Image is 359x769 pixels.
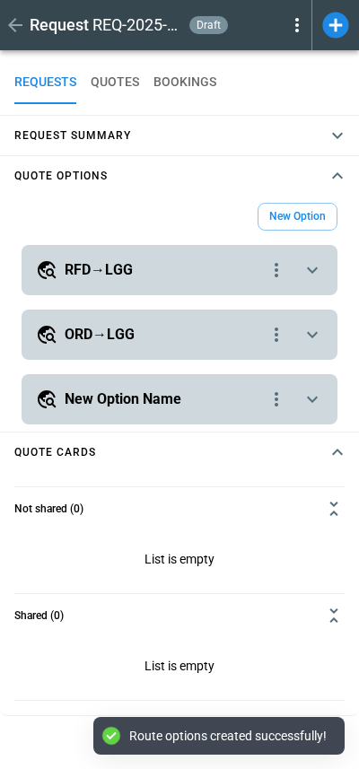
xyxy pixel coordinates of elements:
[92,14,182,36] h2: REQ-2025-000124
[14,449,96,457] h4: Quote cards
[14,637,345,700] div: Quote Options
[153,61,216,104] button: BOOKINGS
[14,637,345,700] p: List is empty
[14,610,64,622] h6: Shared (0)
[266,389,287,410] div: quote-option-actions
[65,325,135,345] h5: ORD→LGG
[266,259,287,281] div: quote-option-actions
[193,19,224,31] span: draft
[14,503,83,515] h6: Not shared (0)
[14,132,131,140] h4: Request Summary
[30,14,89,36] h1: Request
[14,487,345,530] button: Not shared (0)
[14,530,345,593] div: Quote Options
[65,260,133,280] h5: RFD→LGG
[129,728,327,744] div: Route options created successfully!
[14,530,345,593] p: List is empty
[91,61,139,104] button: QUOTES
[14,172,108,180] h4: Quote Options
[14,594,345,637] button: Shared (0)
[36,389,323,410] button: New Option Namequote-option-actions
[65,389,181,409] h5: New Option Name
[14,61,76,104] button: REQUESTS
[36,259,323,281] button: RFD→LGGquote-option-actions
[36,324,323,345] button: ORD→LGGquote-option-actions
[266,324,287,345] div: quote-option-actions
[258,203,337,231] button: New Option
